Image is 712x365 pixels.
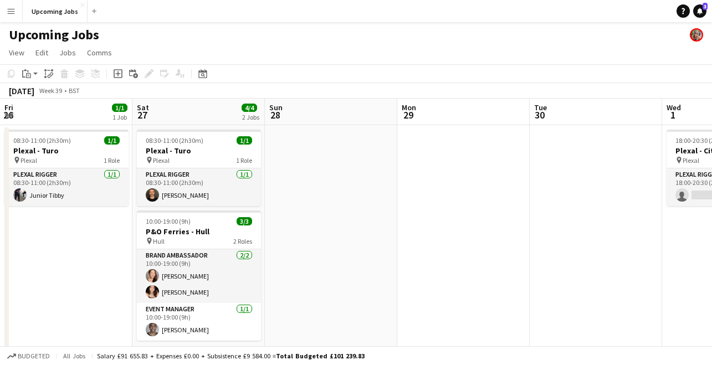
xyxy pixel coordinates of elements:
[4,168,129,206] app-card-role: Plexal Rigger1/108:30-11:00 (2h30m)Junior Tibby
[9,85,34,96] div: [DATE]
[59,48,76,58] span: Jobs
[137,130,261,206] app-job-card: 08:30-11:00 (2h30m)1/1Plexal - Turo Plexal1 RolePlexal Rigger1/108:30-11:00 (2h30m)[PERSON_NAME]
[4,102,13,112] span: Fri
[83,45,116,60] a: Comms
[233,237,252,245] span: 2 Roles
[9,48,24,58] span: View
[146,217,191,225] span: 10:00-19:00 (9h)
[532,109,547,121] span: 30
[137,102,149,112] span: Sat
[37,86,64,95] span: Week 39
[104,156,120,164] span: 1 Role
[137,168,261,206] app-card-role: Plexal Rigger1/108:30-11:00 (2h30m)[PERSON_NAME]
[31,45,53,60] a: Edit
[61,352,88,360] span: All jobs
[104,136,120,145] span: 1/1
[400,109,416,121] span: 29
[4,130,129,206] app-job-card: 08:30-11:00 (2h30m)1/1Plexal - Turo Plexal1 RolePlexal Rigger1/108:30-11:00 (2h30m)Junior Tibby
[146,136,203,145] span: 08:30-11:00 (2h30m)
[703,3,708,10] span: 3
[4,45,29,60] a: View
[6,350,52,362] button: Budgeted
[237,136,252,145] span: 1/1
[137,303,261,341] app-card-role: Event Manager1/110:00-19:00 (9h)[PERSON_NAME]
[13,136,71,145] span: 08:30-11:00 (2h30m)
[667,102,681,112] span: Wed
[242,113,259,121] div: 2 Jobs
[55,45,80,60] a: Jobs
[268,109,283,121] span: 28
[112,113,127,121] div: 1 Job
[3,109,13,121] span: 26
[153,156,170,164] span: Plexal
[402,102,416,112] span: Mon
[21,156,37,164] span: Plexal
[276,352,365,360] span: Total Budgeted £101 239.83
[683,156,699,164] span: Plexal
[242,104,257,112] span: 4/4
[137,210,261,341] app-job-card: 10:00-19:00 (9h)3/3P&O Ferries - Hull Hull2 RolesBrand Ambassador2/210:00-19:00 (9h)[PERSON_NAME]...
[236,156,252,164] span: 1 Role
[665,109,681,121] span: 1
[137,227,261,237] h3: P&O Ferries - Hull
[137,146,261,156] h3: Plexal - Turo
[135,109,149,121] span: 27
[4,146,129,156] h3: Plexal - Turo
[237,217,252,225] span: 3/3
[269,102,283,112] span: Sun
[87,48,112,58] span: Comms
[137,249,261,303] app-card-role: Brand Ambassador2/210:00-19:00 (9h)[PERSON_NAME][PERSON_NAME]
[35,48,48,58] span: Edit
[693,4,706,18] a: 3
[112,104,127,112] span: 1/1
[69,86,80,95] div: BST
[18,352,50,360] span: Budgeted
[153,237,165,245] span: Hull
[9,27,99,43] h1: Upcoming Jobs
[534,102,547,112] span: Tue
[690,28,703,42] app-user-avatar: Jade Beasley
[97,352,365,360] div: Salary £91 655.83 + Expenses £0.00 + Subsistence £9 584.00 =
[23,1,88,22] button: Upcoming Jobs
